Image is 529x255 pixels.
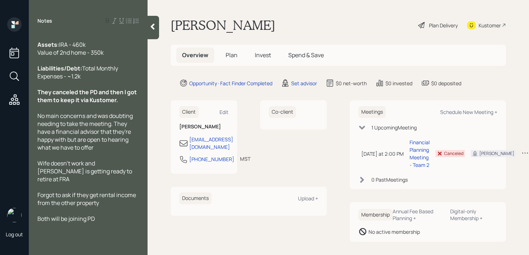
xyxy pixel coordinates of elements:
div: [PERSON_NAME] [479,150,514,157]
div: MST [240,155,250,163]
h6: Client [179,106,199,118]
span: Liabilities/Debt: [37,64,82,72]
span: They canceled the PD and then I got them to keep it via Kustomer. [37,88,139,104]
span: Overview [182,51,208,59]
span: Invest [255,51,271,59]
div: Log out [6,231,23,238]
div: 1 Upcoming Meeting [371,124,417,131]
span: Plan [226,51,238,59]
div: $0 invested [385,79,412,87]
span: Forgot to ask if they get rental income from the other property [37,191,137,207]
div: 0 Past Meeting s [371,176,408,183]
div: Set advisor [291,79,317,87]
h6: Meetings [358,106,386,118]
div: Canceled [444,150,464,157]
div: [EMAIL_ADDRESS][DOMAIN_NAME] [189,136,233,151]
span: Spend & Save [288,51,324,59]
span: Assets: [37,41,59,49]
div: $0 deposited [431,79,461,87]
div: Opportunity · Fact Finder Completed [189,79,272,87]
div: $0 net-worth [336,79,367,87]
div: No active membership [369,228,420,236]
span: Wife doesn't work and [PERSON_NAME] is getting ready to retire at FRA [37,159,133,183]
span: IRA - 460k Value of 2nd home - 350k [37,41,104,56]
div: Digital-only Membership + [450,208,497,222]
label: Notes [37,17,52,24]
div: Upload + [298,195,318,202]
h6: Co-client [269,106,296,118]
span: Both will be joining PD [37,215,95,223]
h6: [PERSON_NAME] [179,124,229,130]
div: Edit [220,109,229,115]
h6: Membership [358,209,393,221]
div: Plan Delivery [429,22,458,29]
span: No main concerns and was doubting needing to take the meeting. They have a financial advisor that... [37,112,134,151]
h1: [PERSON_NAME] [171,17,275,33]
img: retirable_logo.png [7,208,22,222]
div: [PHONE_NUMBER] [189,155,234,163]
h6: Documents [179,192,212,204]
div: Schedule New Meeting + [440,109,497,115]
div: Annual Fee Based Planning + [393,208,444,222]
div: [DATE] at 2:00 PM [361,150,404,158]
div: Financial Planning Meeting - Team 2 [410,138,430,169]
div: Kustomer [479,22,501,29]
span: Total Monthly Expenses - ~1.2k [37,64,119,80]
